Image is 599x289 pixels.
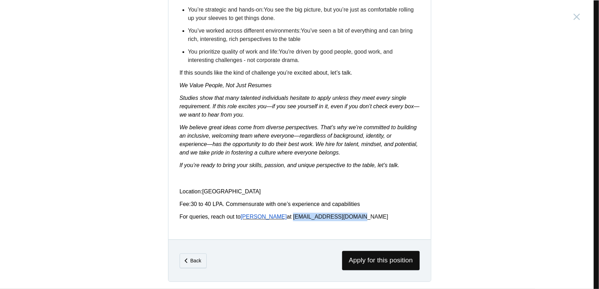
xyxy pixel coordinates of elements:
span: at [287,214,291,220]
span: You’ve worked across different environments: [188,28,301,34]
span: Studies show that many talented individuals hesitate to apply unless they meet every single requi... [180,95,420,109]
span: [GEOGRAPHIC_DATA] [202,188,261,194]
span: If this sounds like the kind of challenge you’re excited about, let’s talk. [180,70,352,76]
span: We Value People, Not Just Resumes [180,82,272,88]
span: Location: [180,188,202,194]
span: You prioritize quality of work and life: [188,49,279,55]
span: For queries, reach out to [180,214,241,220]
a: [PERSON_NAME] [241,214,287,220]
span: You're driven by good people, good work, and interesting challenges - not corporate drama. [188,49,393,63]
span: 30 to 40 LPA. Commensurate with one’s experience and capabilities [191,201,360,207]
span: If you’re ready to bring your skills, passion, and unique perspective to the table, let’s talk. [180,162,400,168]
em: Back [190,258,201,263]
span: we want to hear from you. [180,112,244,118]
span: Fee: [180,201,191,207]
span: Apply for this position [342,251,420,270]
span: You’re strategic and hands-on: [188,7,264,13]
span: We believe great ideas come from diverse perspectives. That’s why we’re committed to building an ... [180,124,418,156]
a: [EMAIL_ADDRESS][DOMAIN_NAME] [293,214,388,220]
span: You see the big picture, but you’re just as comfortable rolling up your sleeves to get things done. [188,7,414,21]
